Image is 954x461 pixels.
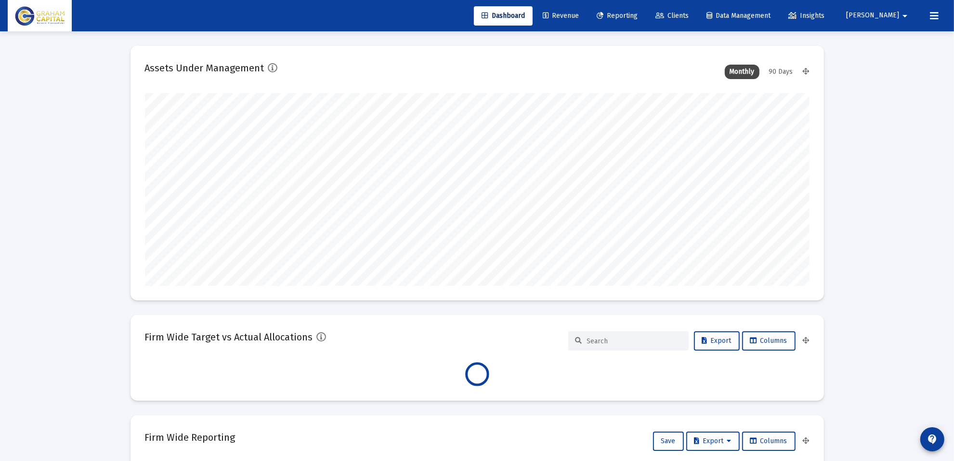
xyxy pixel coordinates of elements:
[742,331,796,351] button: Columns
[15,6,65,26] img: Dashboard
[846,12,899,20] span: [PERSON_NAME]
[474,6,533,26] a: Dashboard
[655,12,689,20] span: Clients
[686,432,740,451] button: Export
[661,437,676,445] span: Save
[742,432,796,451] button: Columns
[145,329,313,345] h2: Firm Wide Target vs Actual Allocations
[535,6,587,26] a: Revenue
[587,337,681,345] input: Search
[653,432,684,451] button: Save
[145,430,235,445] h2: Firm Wide Reporting
[750,337,787,345] span: Columns
[482,12,525,20] span: Dashboard
[927,434,938,445] mat-icon: contact_support
[725,65,759,79] div: Monthly
[788,12,824,20] span: Insights
[694,331,740,351] button: Export
[694,437,732,445] span: Export
[543,12,579,20] span: Revenue
[899,6,911,26] mat-icon: arrow_drop_down
[835,6,922,25] button: [PERSON_NAME]
[764,65,798,79] div: 90 Days
[702,337,732,345] span: Export
[750,437,787,445] span: Columns
[589,6,645,26] a: Reporting
[706,12,771,20] span: Data Management
[145,60,264,76] h2: Assets Under Management
[597,12,638,20] span: Reporting
[699,6,778,26] a: Data Management
[648,6,696,26] a: Clients
[781,6,832,26] a: Insights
